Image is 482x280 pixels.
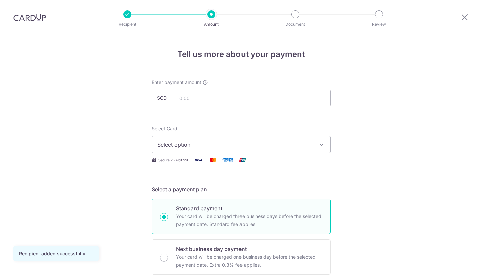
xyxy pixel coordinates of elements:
p: Your card will be charged three business days before the selected payment date. Standard fee appl... [176,212,322,228]
p: Your card will be charged one business day before the selected payment date. Extra 0.3% fee applies. [176,253,322,269]
p: Standard payment [176,204,322,212]
p: Next business day payment [176,245,322,253]
div: Recipient added successfully! [19,250,93,257]
h5: Select a payment plan [152,185,331,193]
img: American Express [221,156,234,164]
span: translation missing: en.payables.payment_networks.credit_card.summary.labels.select_card [152,126,177,131]
img: Mastercard [206,156,220,164]
span: SGD [157,95,174,101]
input: 0.00 [152,90,331,106]
span: Select option [157,141,313,149]
p: Review [354,21,404,28]
img: Visa [192,156,205,164]
p: Document [271,21,320,28]
span: Enter payment amount [152,79,201,86]
span: Secure 256-bit SSL [158,157,189,163]
img: Union Pay [236,156,249,164]
h4: Tell us more about your payment [152,48,331,60]
p: Recipient [103,21,152,28]
p: Amount [187,21,236,28]
img: CardUp [13,13,46,21]
button: Select option [152,136,331,153]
